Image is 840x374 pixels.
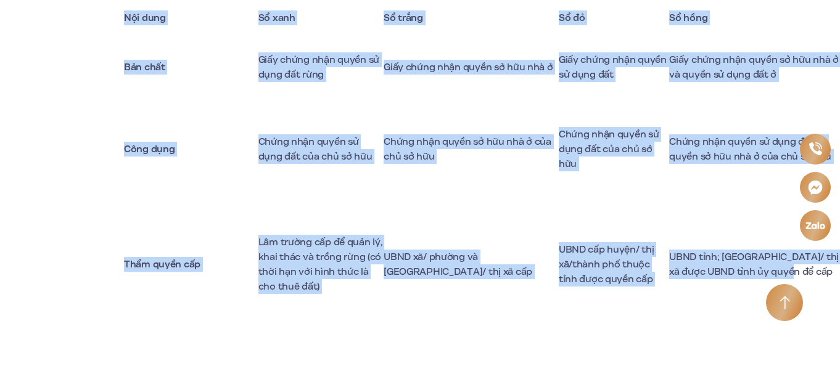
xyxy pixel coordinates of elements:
[808,141,823,157] img: Phone icon
[258,35,384,100] td: Giấy chứng nhận quyền sử dụng đất rừng
[124,142,175,156] strong: Công dụng
[559,198,669,330] td: UBND cấp huyện/ thị xã/thành phố thuộc tỉnh được quyền cấp
[384,35,559,100] td: Giấy chứng nhận quyền sở hữu nhà ở
[559,35,669,100] td: Giấy chứng nhận quyền sử dụng đất
[124,258,200,271] strong: Thẩm quyền cấp
[559,100,669,198] td: Chứng nhận quyền sử dụng đất của chủ sở hữu
[258,198,384,330] td: Lâm trường cấp để quản lý, khai thác và trồng rừng (có thời hạn với hình thức là cho thuê đất)
[124,60,165,74] strong: Bản chất
[807,178,824,196] img: Messenger icon
[780,296,790,310] img: Arrow icon
[258,100,384,198] td: Chứng nhận quyền sử dụng đất của chủ sở hữu
[384,198,559,330] td: UBND xã/ phường và [GEOGRAPHIC_DATA]/ thị xã cấp
[805,219,826,231] img: Zalo icon
[384,100,559,198] td: Chứng nhận quyền sở hữu nhà ở của chủ sở hữu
